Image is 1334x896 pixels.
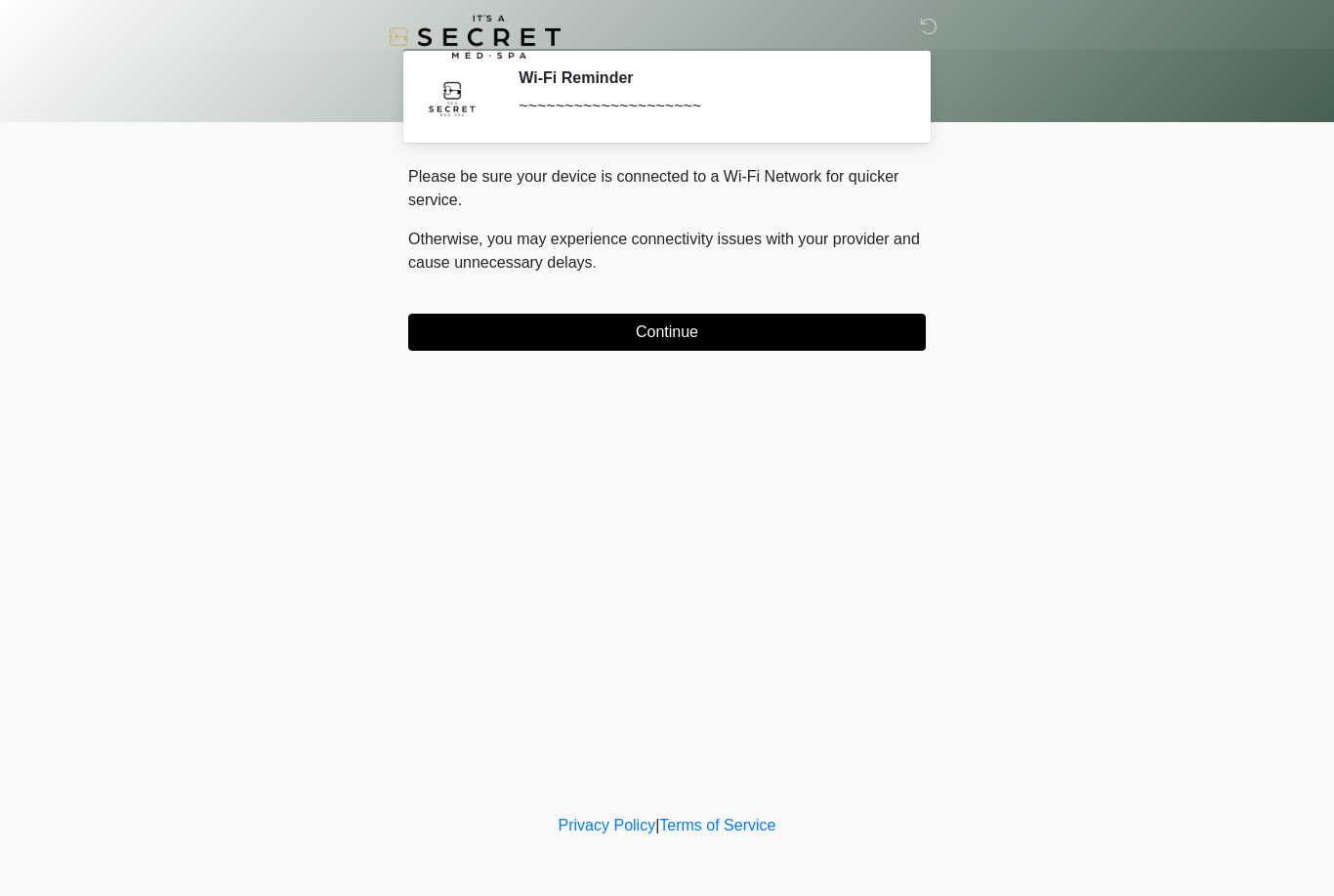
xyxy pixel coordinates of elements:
p: Otherwise, you may experience connectivity issues with your provider and cause unnecessary delays [408,228,926,275]
a: Terms of Service [659,817,775,833]
h2: Wi-Fi Reminder [519,68,896,87]
a: Privacy Policy [559,817,656,833]
a: | [655,817,659,833]
button: Continue [408,314,926,351]
span: . [593,254,597,271]
p: Please be sure your device is connected to a Wi-Fi Network for quicker service. [408,165,926,212]
div: ~~~~~~~~~~~~~~~~~~~~ [519,95,896,118]
img: It's A Secret Med Spa Logo [389,15,561,59]
img: Agent Avatar [423,68,481,127]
